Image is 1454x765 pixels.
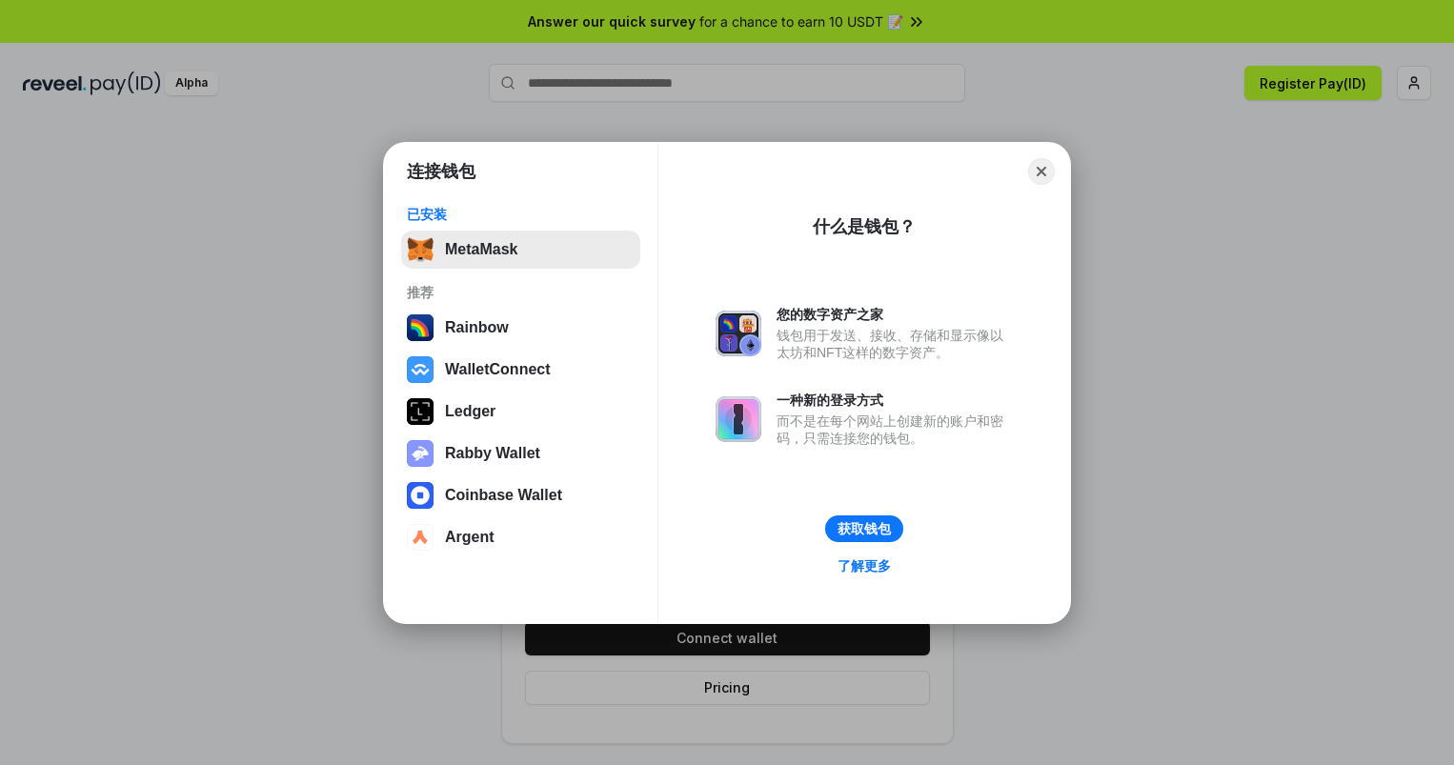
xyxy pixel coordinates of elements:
button: Rabby Wallet [401,434,640,473]
div: Argent [445,529,495,546]
img: svg+xml,%3Csvg%20width%3D%2228%22%20height%3D%2228%22%20viewBox%3D%220%200%2028%2028%22%20fill%3D... [407,482,434,509]
button: 获取钱包 [825,515,903,542]
img: svg+xml,%3Csvg%20width%3D%2228%22%20height%3D%2228%22%20viewBox%3D%220%200%2028%2028%22%20fill%3D... [407,356,434,383]
button: Argent [401,518,640,556]
button: Close [1028,158,1055,185]
div: 一种新的登录方式 [777,392,1013,409]
div: MetaMask [445,241,517,258]
button: MetaMask [401,231,640,269]
div: 而不是在每个网站上创建新的账户和密码，只需连接您的钱包。 [777,413,1013,447]
div: 推荐 [407,284,635,301]
div: WalletConnect [445,361,551,378]
img: svg+xml,%3Csvg%20fill%3D%22none%22%20height%3D%2233%22%20viewBox%3D%220%200%2035%2033%22%20width%... [407,236,434,263]
div: 了解更多 [838,557,891,574]
div: Rainbow [445,319,509,336]
div: 获取钱包 [838,520,891,537]
div: 已安装 [407,206,635,223]
img: svg+xml,%3Csvg%20width%3D%22120%22%20height%3D%22120%22%20viewBox%3D%220%200%20120%20120%22%20fil... [407,314,434,341]
div: 您的数字资产之家 [777,306,1013,323]
img: svg+xml,%3Csvg%20xmlns%3D%22http%3A%2F%2Fwww.w3.org%2F2000%2Fsvg%22%20fill%3D%22none%22%20viewBox... [716,396,761,442]
div: 钱包用于发送、接收、存储和显示像以太坊和NFT这样的数字资产。 [777,327,1013,361]
button: Ledger [401,393,640,431]
a: 了解更多 [826,554,902,578]
div: 什么是钱包？ [813,215,916,238]
h1: 连接钱包 [407,160,475,183]
div: Rabby Wallet [445,445,540,462]
img: svg+xml,%3Csvg%20width%3D%2228%22%20height%3D%2228%22%20viewBox%3D%220%200%2028%2028%22%20fill%3D... [407,524,434,551]
button: Rainbow [401,309,640,347]
div: Coinbase Wallet [445,487,562,504]
img: svg+xml,%3Csvg%20xmlns%3D%22http%3A%2F%2Fwww.w3.org%2F2000%2Fsvg%22%20width%3D%2228%22%20height%3... [407,398,434,425]
img: svg+xml,%3Csvg%20xmlns%3D%22http%3A%2F%2Fwww.w3.org%2F2000%2Fsvg%22%20fill%3D%22none%22%20viewBox... [407,440,434,467]
button: WalletConnect [401,351,640,389]
div: Ledger [445,403,495,420]
img: svg+xml,%3Csvg%20xmlns%3D%22http%3A%2F%2Fwww.w3.org%2F2000%2Fsvg%22%20fill%3D%22none%22%20viewBox... [716,311,761,356]
button: Coinbase Wallet [401,476,640,514]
